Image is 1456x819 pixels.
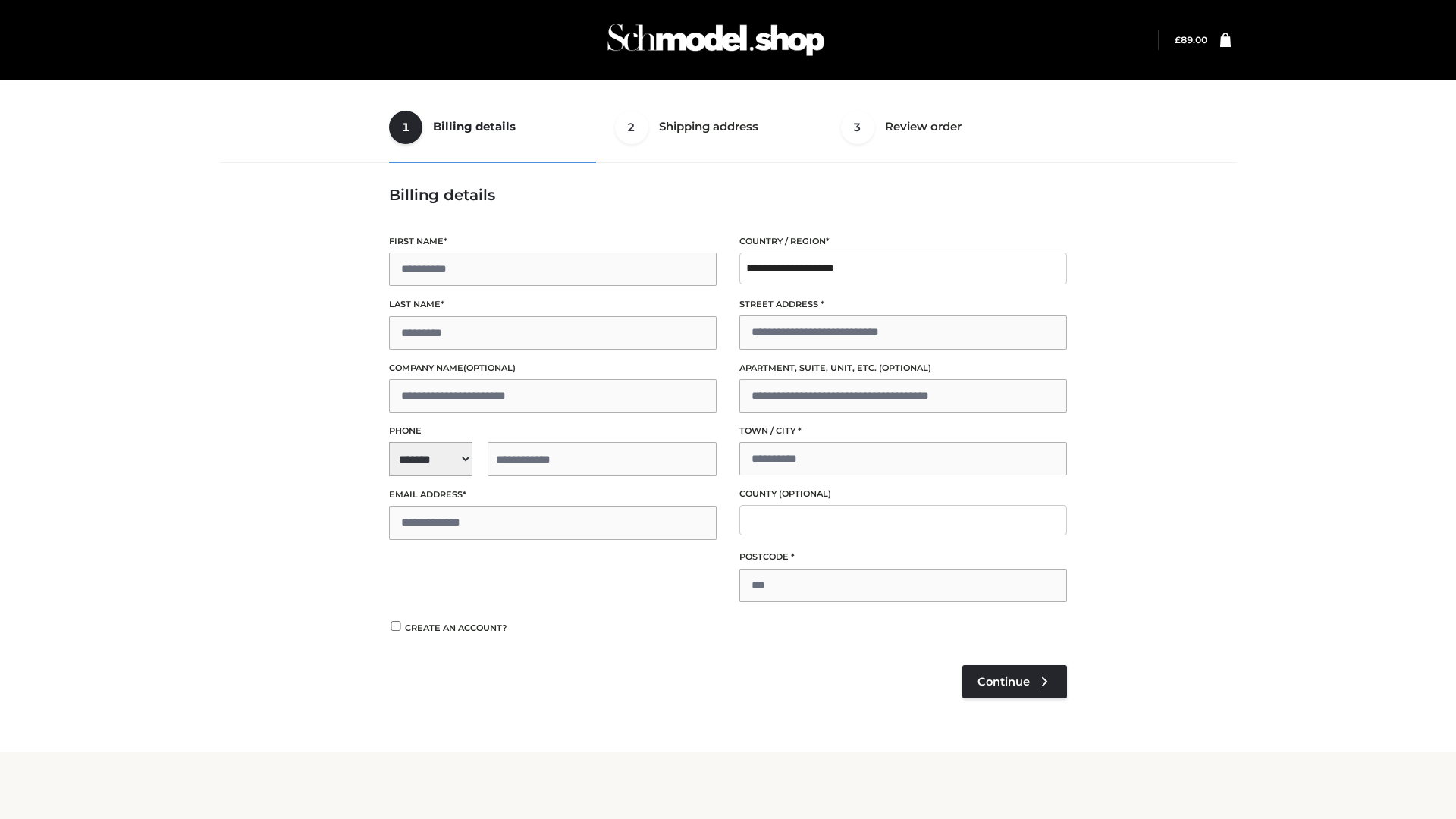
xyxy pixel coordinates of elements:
[405,623,507,633] span: Create an account?
[739,487,1067,501] label: County
[389,488,717,502] label: Email address
[779,488,831,499] span: (optional)
[739,361,1067,375] label: Apartment, suite, unit, etc.
[389,621,403,631] input: Create an account?
[1175,34,1207,45] bdi: 89.00
[962,665,1067,698] a: Continue
[739,424,1067,438] label: Town / City
[739,297,1067,312] label: Street address
[389,234,717,249] label: First name
[389,186,1067,204] h3: Billing details
[389,361,717,375] label: Company name
[389,424,717,438] label: Phone
[739,234,1067,249] label: Country / Region
[1175,34,1207,45] a: £89.00
[977,675,1030,689] span: Continue
[739,550,1067,564] label: Postcode
[602,10,830,70] img: Schmodel Admin 964
[1175,34,1181,45] span: £
[879,362,931,373] span: (optional)
[463,362,516,373] span: (optional)
[389,297,717,312] label: Last name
